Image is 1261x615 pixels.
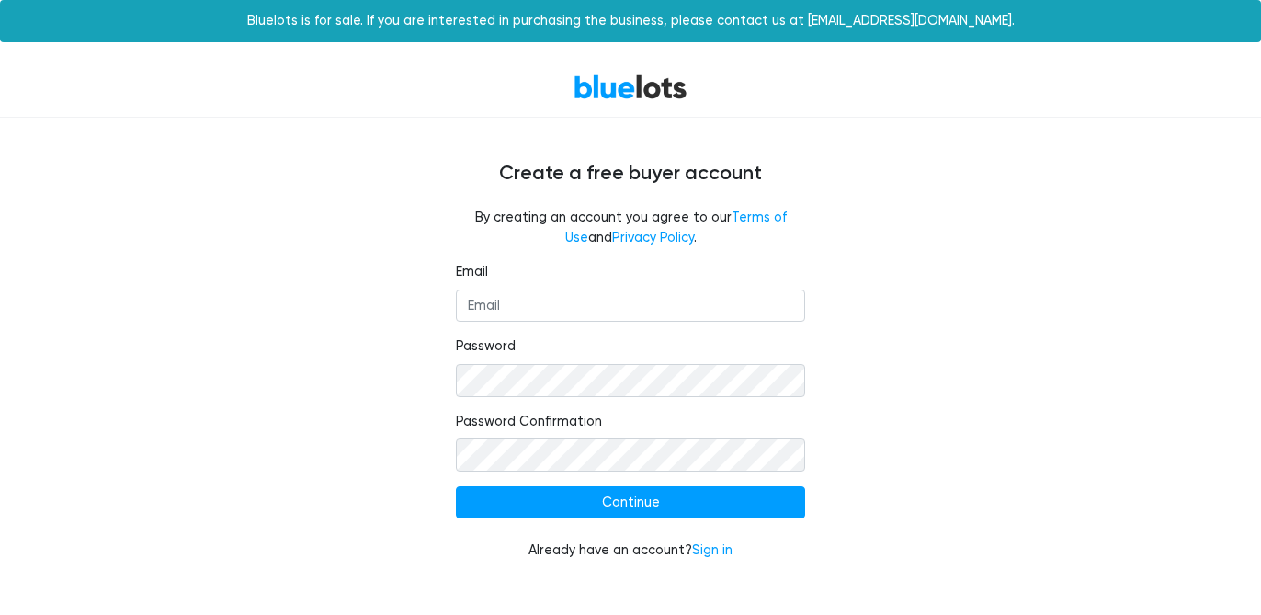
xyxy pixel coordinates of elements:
[456,412,602,432] label: Password Confirmation
[612,230,694,245] a: Privacy Policy
[456,486,805,519] input: Continue
[692,542,733,558] a: Sign in
[456,290,805,323] input: Email
[79,162,1182,186] h4: Create a free buyer account
[565,210,787,245] a: Terms of Use
[574,74,687,100] a: BlueLots
[456,541,805,561] div: Already have an account?
[456,262,488,282] label: Email
[456,208,805,247] fieldset: By creating an account you agree to our and .
[456,336,516,357] label: Password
